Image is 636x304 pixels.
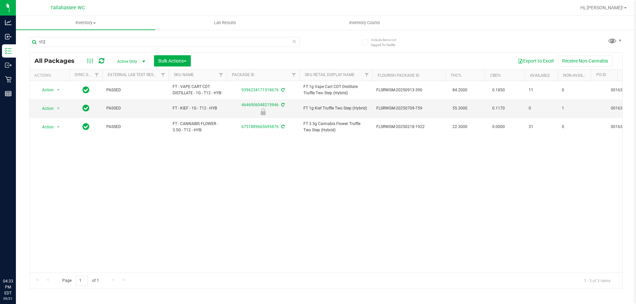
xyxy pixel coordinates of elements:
a: External Lab Test Result [108,72,160,77]
span: Sync from Compliance System [280,88,285,92]
a: Flourish Package ID [378,73,419,78]
span: 1 - 3 of 3 items [579,276,616,285]
span: 0.0000 [489,122,508,132]
a: Available [530,73,550,78]
span: 22.3000 [449,122,471,132]
span: FT 3.5g Cannabis Flower Truffle Two Step (Hybrid) [303,121,368,133]
inline-svg: Reports [5,90,12,97]
span: Sync from Compliance System [280,124,285,129]
span: PASSED [106,87,165,93]
span: 31 [529,124,554,130]
a: 4646906048215946 [241,103,279,107]
a: CBD% [490,73,501,78]
span: FLSRWGM-20250218-1922 [376,124,441,130]
span: Action [36,122,54,132]
span: FLSRWGM-20250709-759 [376,105,441,111]
span: Action [36,104,54,113]
span: FT 1g Vape Cart CDT Distillate Truffle Two Step (Hybrid) [303,84,368,96]
iframe: Resource center [7,251,26,271]
span: Action [36,85,54,95]
span: 11 [529,87,554,93]
span: select [54,122,63,132]
button: Export to Excel [513,55,558,66]
a: Filter [361,69,372,81]
span: 0 [529,105,554,111]
input: Search Package ID, Item Name, SKU, Lot or Part Number... [29,37,300,47]
span: Include items not tagged for facility [371,37,404,47]
span: 0.1850 [489,85,508,95]
span: FT - KIEF - 1G - T12 - HYB [173,105,223,111]
span: Inventory Counts [340,20,389,26]
a: Lab Results [155,16,295,30]
span: Page of 1 [57,276,104,286]
a: PO ID [596,72,606,77]
inline-svg: Retail [5,76,12,83]
span: 0 [562,87,587,93]
div: Actions [34,73,67,78]
span: FT 1g Kief Truffle Two Step (Hybrid) [303,105,368,111]
a: Sync Status [75,72,100,77]
a: Inventory Counts [295,16,434,30]
span: Sync from Compliance System [280,103,285,107]
a: 00163497 [611,88,629,92]
span: 0 [562,124,587,130]
span: Inventory [16,20,155,26]
a: Filter [158,69,169,81]
span: 1 [562,105,587,111]
span: In Sync [82,85,89,95]
a: 00163484 [611,106,629,110]
p: 04:33 PM EDT [3,278,13,296]
span: In Sync [82,104,89,113]
span: Tallahassee WC [50,5,85,11]
a: Non-Available [563,73,593,78]
inline-svg: Analytics [5,19,12,26]
span: All Packages [34,57,81,65]
a: Filter [91,69,102,81]
span: 84.2000 [449,85,471,95]
a: Filter [216,69,227,81]
span: select [54,85,63,95]
span: select [54,104,63,113]
span: Lab Results [205,20,245,26]
a: Sku Retail Display Name [305,72,354,77]
inline-svg: Inbound [5,33,12,40]
span: FT - VAPE CART CDT DISTILLATE - 1G - T12 - HYB [173,84,223,96]
span: FT - CANNABIS FLOWER - 3.5G - T12 - HYB [173,121,223,133]
p: 09/21 [3,296,13,301]
a: SKU Name [174,72,194,77]
span: 0.1170 [489,104,508,113]
a: Package ID [232,72,254,77]
a: 9396234171518676 [241,88,279,92]
input: 1 [76,276,88,286]
span: In Sync [82,122,89,131]
span: Clear [292,37,296,46]
span: FLSRWGM-20250913-390 [376,87,441,93]
a: Filter [289,69,299,81]
a: 6751889665695876 [241,124,279,129]
span: 55.3000 [449,104,471,113]
a: Inventory [16,16,155,30]
inline-svg: Outbound [5,62,12,68]
span: PASSED [106,105,165,111]
inline-svg: Inventory [5,48,12,54]
span: PASSED [106,124,165,130]
button: Receive Non-Cannabis [558,55,612,66]
iframe: Resource center unread badge [20,250,27,258]
span: Bulk Actions [158,58,186,64]
a: THC% [450,73,461,78]
a: 00163425 [611,124,629,129]
span: Hi, [PERSON_NAME]! [580,5,623,10]
button: Bulk Actions [154,55,191,66]
div: Quarantine [226,109,300,115]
